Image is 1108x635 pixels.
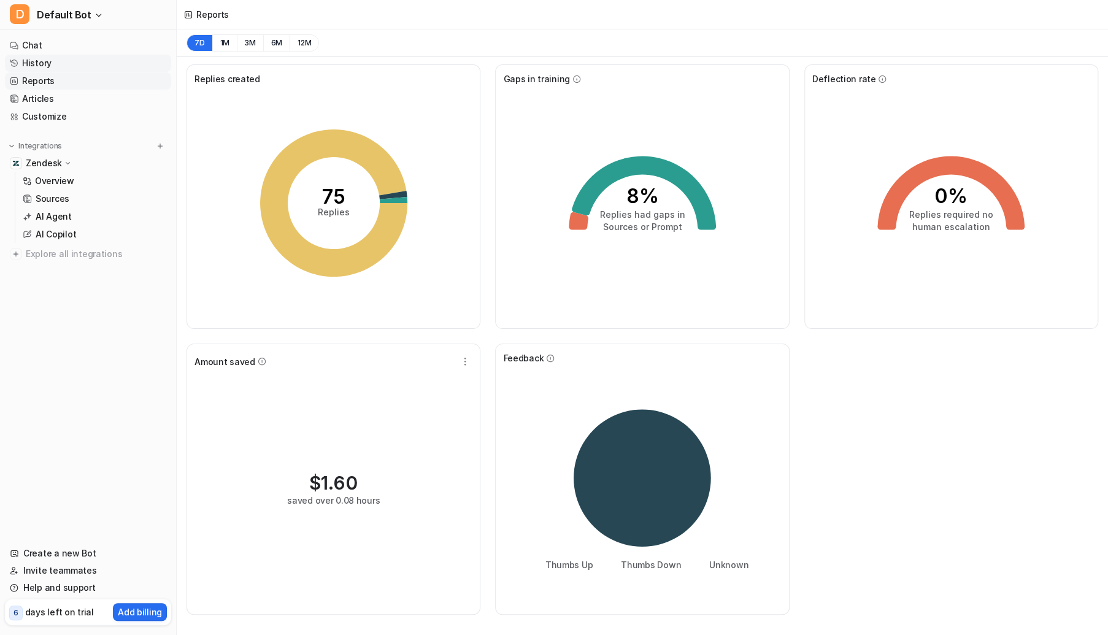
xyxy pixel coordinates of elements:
span: Default Bot [37,6,91,23]
p: Sources [36,193,69,205]
button: Add billing [113,603,167,621]
p: 6 [13,607,18,618]
button: Integrations [5,140,66,152]
span: 1.60 [321,472,358,494]
a: AI Agent [18,208,171,225]
p: Integrations [18,141,62,151]
button: 3M [237,34,263,52]
tspan: Replies had gaps in [599,209,685,219]
a: Explore all integrations [5,245,171,263]
button: 1M [212,34,237,52]
img: explore all integrations [10,248,22,260]
span: D [10,4,29,24]
a: Invite teammates [5,562,171,579]
span: Gaps in training [503,72,570,85]
tspan: 0% [934,184,968,208]
span: Replies created [194,72,260,85]
p: days left on trial [25,606,94,618]
span: Deflection rate [812,72,876,85]
a: Help and support [5,579,171,596]
span: Explore all integrations [26,244,166,264]
li: Thumbs Down [612,558,681,571]
tspan: 75 [322,185,345,209]
a: Reports [5,72,171,90]
img: expand menu [7,142,16,150]
a: Sources [18,190,171,207]
button: 6M [263,34,290,52]
a: AI Copilot [18,226,171,243]
img: menu_add.svg [156,142,164,150]
li: Unknown [701,558,748,571]
p: Zendesk [26,157,62,169]
div: $ [309,472,358,494]
tspan: 8% [626,184,658,208]
a: Articles [5,90,171,107]
tspan: Replies [318,207,350,217]
div: saved over 0.08 hours [287,494,380,507]
div: Reports [196,8,229,21]
p: AI Agent [36,210,72,223]
button: 12M [290,34,319,52]
a: Chat [5,37,171,54]
tspan: Sources or Prompt [602,221,682,231]
a: History [5,55,171,72]
p: Add billing [118,606,162,618]
p: AI Copilot [36,228,76,241]
a: Customize [5,108,171,125]
button: 7D [187,34,212,52]
a: Overview [18,172,171,190]
span: Amount saved [194,355,255,368]
tspan: human escalation [912,221,990,231]
span: Feedback [503,352,544,364]
tspan: Replies required no [909,209,993,219]
p: Overview [35,175,74,187]
li: Thumbs Up [537,558,593,571]
img: Zendesk [12,160,20,167]
a: Create a new Bot [5,545,171,562]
